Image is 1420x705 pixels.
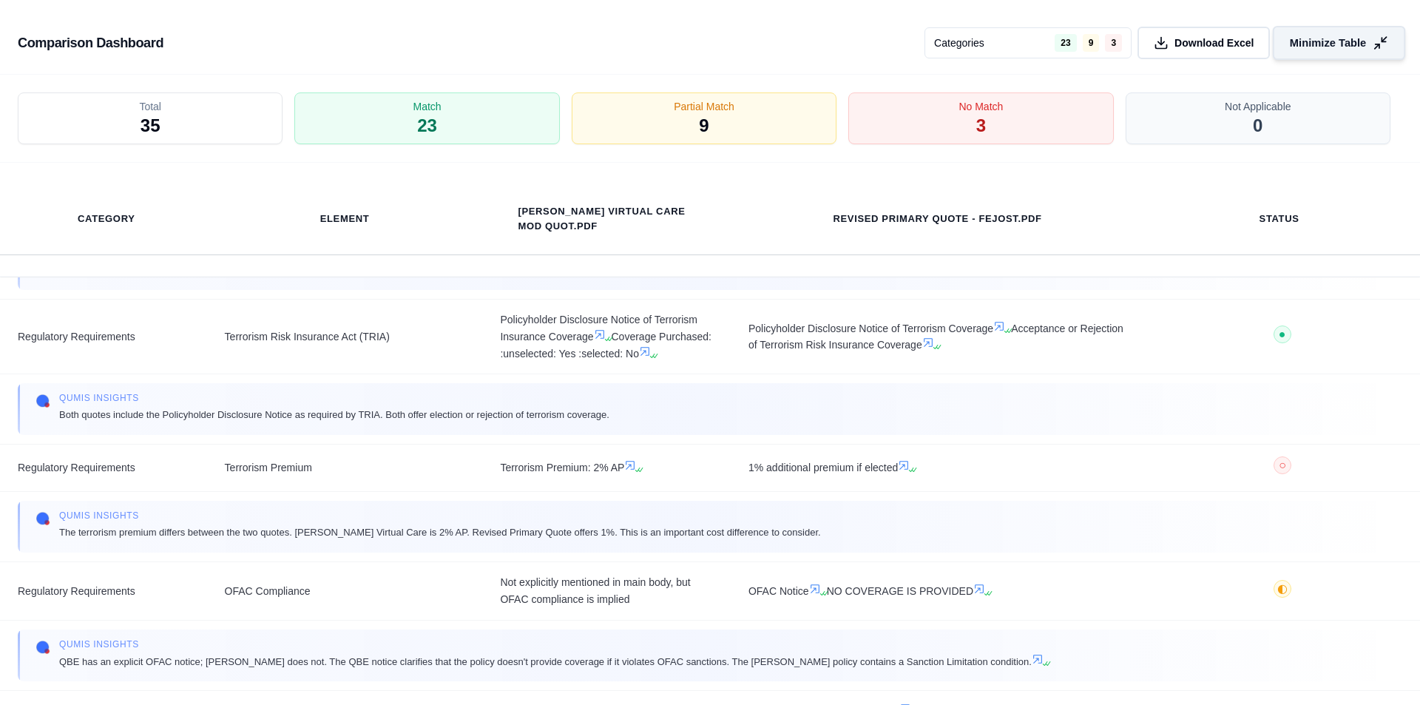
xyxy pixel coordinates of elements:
[500,459,713,476] span: Terrorism Premium: 2% AP
[225,583,465,600] span: OFAC Compliance
[748,583,1126,600] span: OFAC Notice NO COVERAGE IS PROVIDED
[18,328,189,345] span: Regulatory Requirements
[59,653,1049,669] span: QBE has an explicit OFAC notice; [PERSON_NAME] does not. The QBE notice clarifies that the policy...
[976,114,986,138] span: 3
[1277,583,1288,595] span: ◐
[18,30,163,56] h3: Comparison Dashboard
[59,407,609,422] span: Both quotes include the Policyholder Disclosure Notice as required by TRIA. Both offer election o...
[302,203,388,235] th: Element
[59,392,609,404] span: Qumis INSIGHTS
[500,195,713,243] th: [PERSON_NAME] Virtual Care Mod Quot.PDF
[958,99,1003,114] span: No Match
[1253,114,1262,138] span: 0
[1274,580,1291,603] button: ◐
[1279,459,1286,471] span: ○
[413,99,442,114] span: Match
[59,510,821,522] span: Qumis INSIGHTS
[18,459,189,476] span: Regulatory Requirements
[748,459,1126,476] span: 1% additional premium if elected
[699,114,709,138] span: 9
[60,203,152,235] th: Category
[1274,456,1291,479] button: ○
[59,638,1049,650] span: Qumis INSIGHTS
[500,574,713,608] span: Not explicitly mentioned in main body, but OFAC compliance is implied
[500,311,713,362] span: Policyholder Disclosure Notice of Terrorism Insurance Coverage Coverage Purchased: :unselected: Y...
[139,99,161,114] span: Total
[1225,99,1291,114] span: Not Applicable
[1279,328,1286,340] span: ●
[18,583,189,600] span: Regulatory Requirements
[674,99,734,114] span: Partial Match
[1242,203,1317,235] th: Status
[225,328,465,345] span: Terrorism Risk Insurance Act (TRIA)
[141,114,160,138] span: 35
[815,203,1059,235] th: Revised Primary Quote - Fejost.PDF
[59,524,821,540] span: The terrorism premium differs between the two quotes. [PERSON_NAME] Virtual Care is 2% AP. Revise...
[748,320,1126,354] span: Policyholder Disclosure Notice of Terrorism Coverage Acceptance or Rejection of Terrorism Risk In...
[1274,325,1291,348] button: ●
[225,459,465,476] span: Terrorism Premium
[417,114,437,138] span: 23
